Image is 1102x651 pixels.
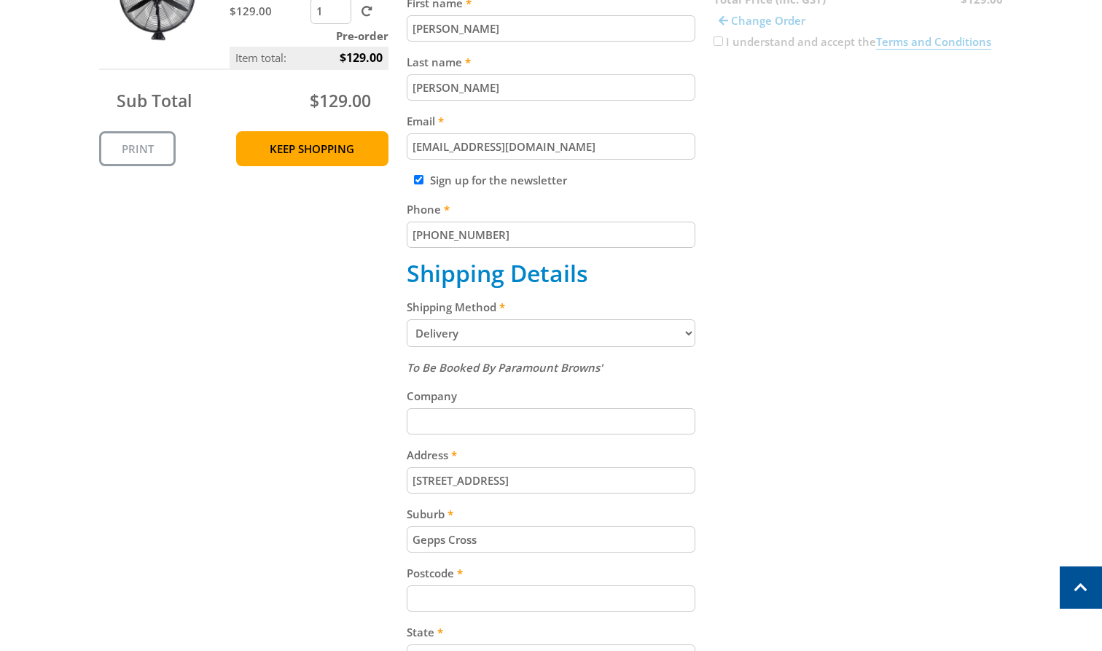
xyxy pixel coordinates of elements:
h2: Shipping Details [407,260,696,287]
input: Please enter your postcode. [407,585,696,612]
em: To Be Booked By Paramount Browns' [407,360,603,375]
input: Please enter your address. [407,467,696,494]
input: Please enter your telephone number. [407,222,696,248]
label: Email [407,112,696,130]
input: Please enter your first name. [407,15,696,42]
label: Address [407,446,696,464]
label: State [407,623,696,641]
label: Postcode [407,564,696,582]
p: $129.00 [230,2,308,20]
p: Pre-order [230,27,388,44]
select: Please select a shipping method. [407,319,696,347]
input: Please enter your suburb. [407,526,696,553]
label: Suburb [407,505,696,523]
label: Last name [407,53,696,71]
input: Please enter your last name. [407,74,696,101]
a: Print [99,131,176,166]
span: Sub Total [117,89,192,112]
p: Item total: [230,47,388,69]
label: Shipping Method [407,298,696,316]
span: $129.00 [310,89,371,112]
label: Phone [407,200,696,218]
input: Please enter your email address. [407,133,696,160]
a: Keep Shopping [236,131,388,166]
span: $129.00 [340,47,383,69]
label: Sign up for the newsletter [430,173,567,187]
label: Company [407,387,696,405]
